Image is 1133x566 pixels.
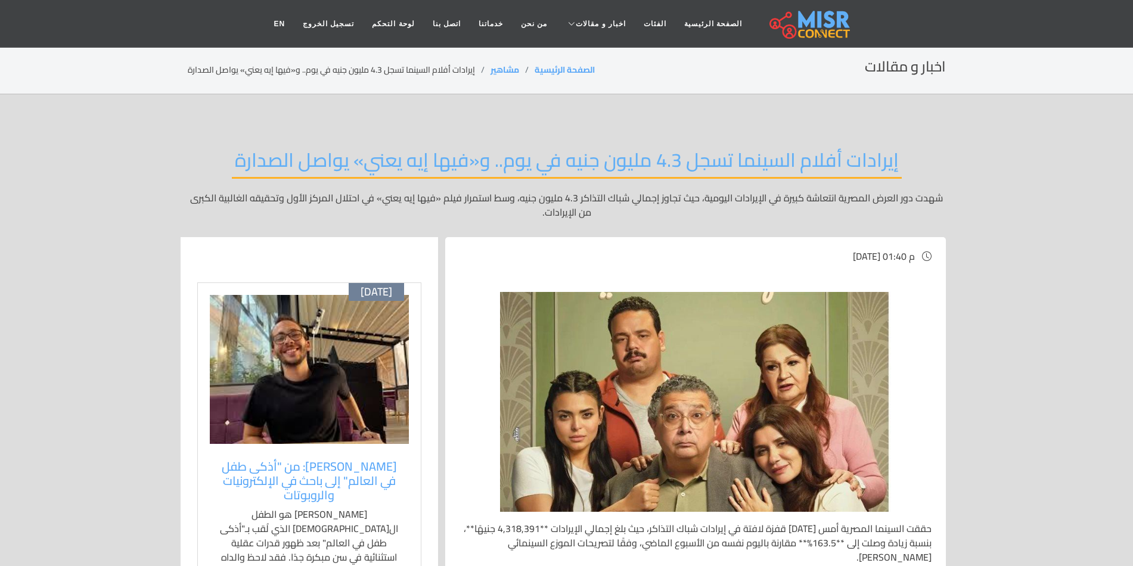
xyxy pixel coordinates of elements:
img: محمود وائل: من "أذكى طفل في العالم" [210,295,409,444]
a: خدماتنا [470,13,512,35]
img: main.misr_connect [769,9,849,39]
a: تسجيل الخروج [294,13,363,35]
a: اتصل بنا [424,13,470,35]
li: إيرادات أفلام السينما تسجل 4.3 مليون جنيه في يوم.. و«فيها إيه يعني» يواصل الصدارة [188,64,491,76]
p: حققت السينما المصرية أمس [DATE] قفزة لافتة في إيرادات شباك التذاكر، حيث بلغ إجمالي الإيرادات **4,... [460,521,932,564]
span: [DATE] [361,285,392,298]
a: EN [265,13,294,35]
a: [PERSON_NAME]: من "أذكى طفل في العالم" إلى باحث في الإلكترونيات والروبوتات [216,459,403,502]
span: اخبار و مقالات [576,18,626,29]
p: شهدت دور العرض المصرية انتعاشة كبيرة في الإيرادات اليومية، حيث تجاوز إجمالي شباك التذاكر 4.3 مليو... [188,191,946,219]
a: الصفحة الرئيسية [535,62,595,77]
a: اخبار و مقالات [556,13,635,35]
a: الصفحة الرئيسية [675,13,751,35]
a: لوحة التحكم [363,13,423,35]
h2: اخبار و مقالات [865,58,946,76]
span: [DATE] 01:40 م [853,247,915,265]
h2: إيرادات أفلام السينما تسجل 4.3 مليون جنيه في يوم.. و«فيها إيه يعني» يواصل الصدارة [232,148,902,179]
img: ماجد الكدواني وغادة عادل من فيلم فيها إيه يعني الذي يتصدر إيرادات السينما المصرية [500,292,891,512]
a: الفئات [635,13,675,35]
a: من نحن [512,13,556,35]
a: مشاهير [491,62,519,77]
